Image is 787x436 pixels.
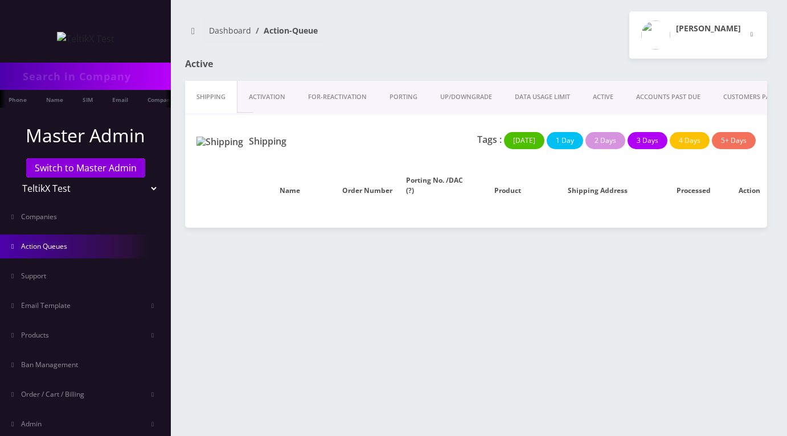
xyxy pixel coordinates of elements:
a: UP/DOWNGRADE [429,81,503,113]
a: FOR-REActivation [297,81,378,113]
button: 1 Day [547,132,583,149]
th: Product [476,164,539,207]
a: PORTING [378,81,429,113]
a: Name [40,90,69,108]
button: 2 Days [585,132,625,149]
span: Action Queues [21,241,67,251]
span: Order / Cart / Billing [21,389,84,399]
span: Email Template [21,301,71,310]
img: Shipping [196,137,243,147]
span: Products [21,330,49,340]
th: Order Number [337,164,400,207]
th: Shipping Address [539,164,656,207]
input: Search in Company [23,65,168,87]
a: Email [106,90,134,108]
h2: [PERSON_NAME] [676,24,741,34]
a: ACCOUNTS PAST DUE [625,81,712,113]
a: ACTIVE [581,81,625,113]
a: Shipping [185,81,237,113]
button: 5+ Days [712,132,756,149]
span: Admin [21,419,42,429]
a: SIM [77,90,99,108]
button: 3 Days [628,132,667,149]
a: Activation [237,81,297,113]
p: Tags : [477,133,502,146]
a: Switch to Master Admin [26,158,145,178]
th: Name [243,164,337,207]
a: DATA USAGE LIMIT [503,81,581,113]
a: Dashboard [209,25,251,36]
nav: breadcrumb [185,19,468,51]
span: Companies [21,212,57,221]
h1: Shipping [196,136,371,147]
a: Company [142,90,180,108]
img: TeltikX Test [57,32,114,46]
span: Ban Management [21,360,78,369]
th: Action [731,164,767,207]
li: Action-Queue [251,24,318,36]
a: Phone [3,90,32,108]
button: [DATE] [504,132,544,149]
th: Porting No. /DAC (?) [400,164,476,207]
span: Support [21,271,46,281]
h1: Active [185,59,368,69]
button: [PERSON_NAME] [629,11,767,59]
button: 4 Days [670,132,710,149]
th: Processed [656,164,731,207]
